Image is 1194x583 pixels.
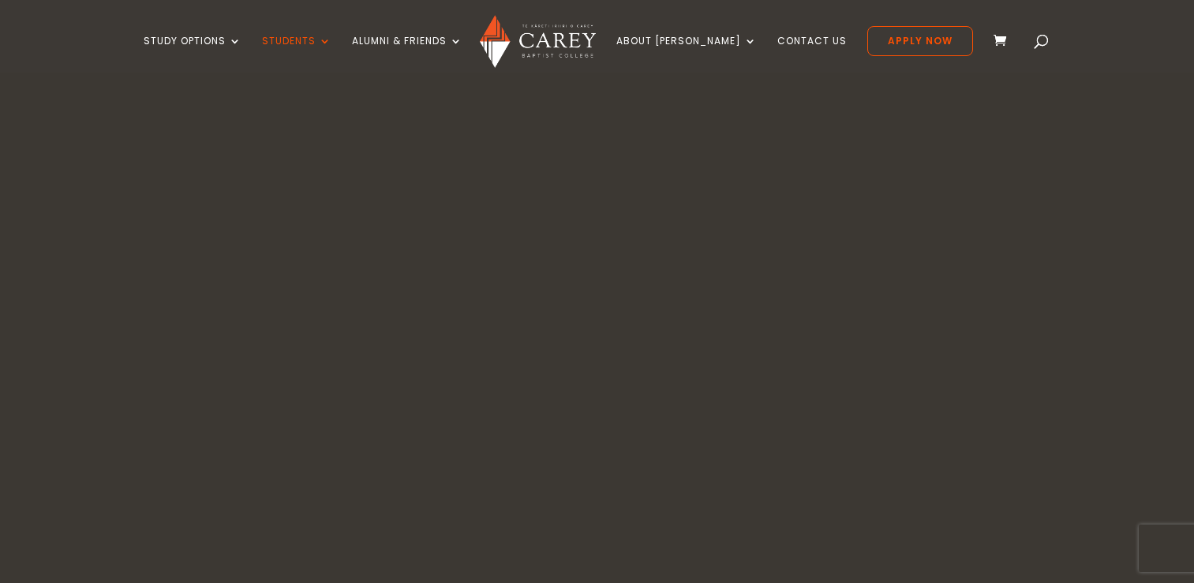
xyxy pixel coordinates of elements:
[480,15,596,68] img: Carey Baptist College
[352,36,462,73] a: Alumni & Friends
[867,26,973,56] a: Apply Now
[777,36,847,73] a: Contact Us
[144,36,241,73] a: Study Options
[616,36,757,73] a: About [PERSON_NAME]
[262,36,331,73] a: Students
